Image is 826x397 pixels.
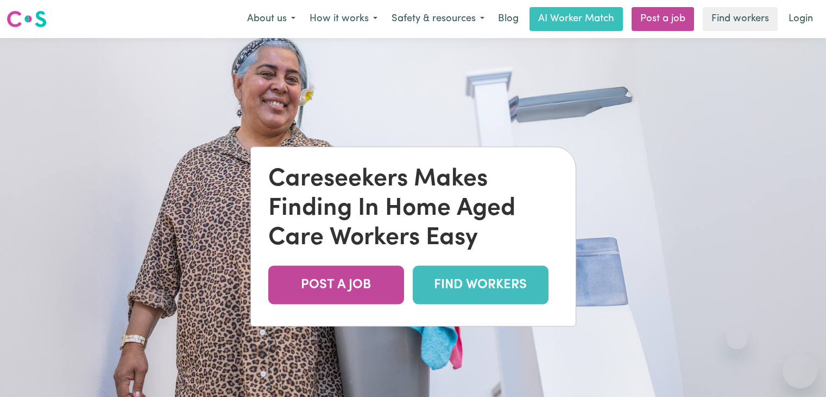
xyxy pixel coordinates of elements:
[7,7,47,32] a: Careseekers logo
[384,8,491,30] button: Safety & resources
[268,165,558,253] div: Careseekers Makes Finding In Home Aged Care Workers Easy
[529,7,623,31] a: AI Worker Match
[726,327,748,349] iframe: Close message
[783,353,817,388] iframe: Button to launch messaging window
[240,8,302,30] button: About us
[491,7,525,31] a: Blog
[632,7,694,31] a: Post a job
[703,7,778,31] a: Find workers
[413,266,548,305] a: FIND WORKERS
[782,7,819,31] a: Login
[7,9,47,29] img: Careseekers logo
[268,266,404,305] a: POST A JOB
[302,8,384,30] button: How it works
